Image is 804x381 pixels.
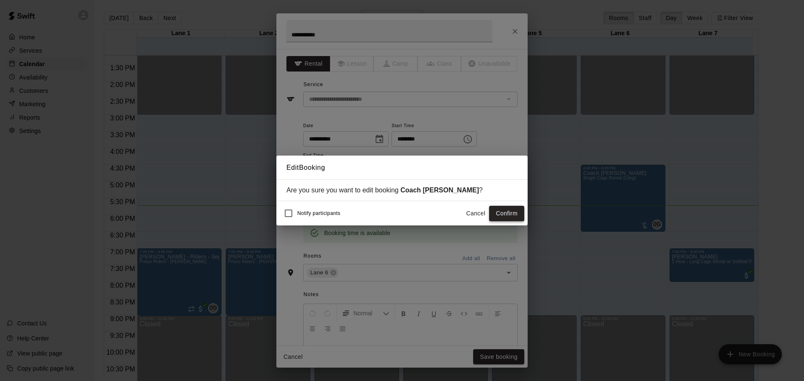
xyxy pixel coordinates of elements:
strong: Coach [PERSON_NAME] [400,187,479,194]
button: Cancel [462,206,489,221]
span: Notify participants [297,211,340,217]
button: Confirm [489,206,524,221]
h2: Edit Booking [276,156,528,180]
div: Are you sure you want to edit booking ? [286,187,518,194]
